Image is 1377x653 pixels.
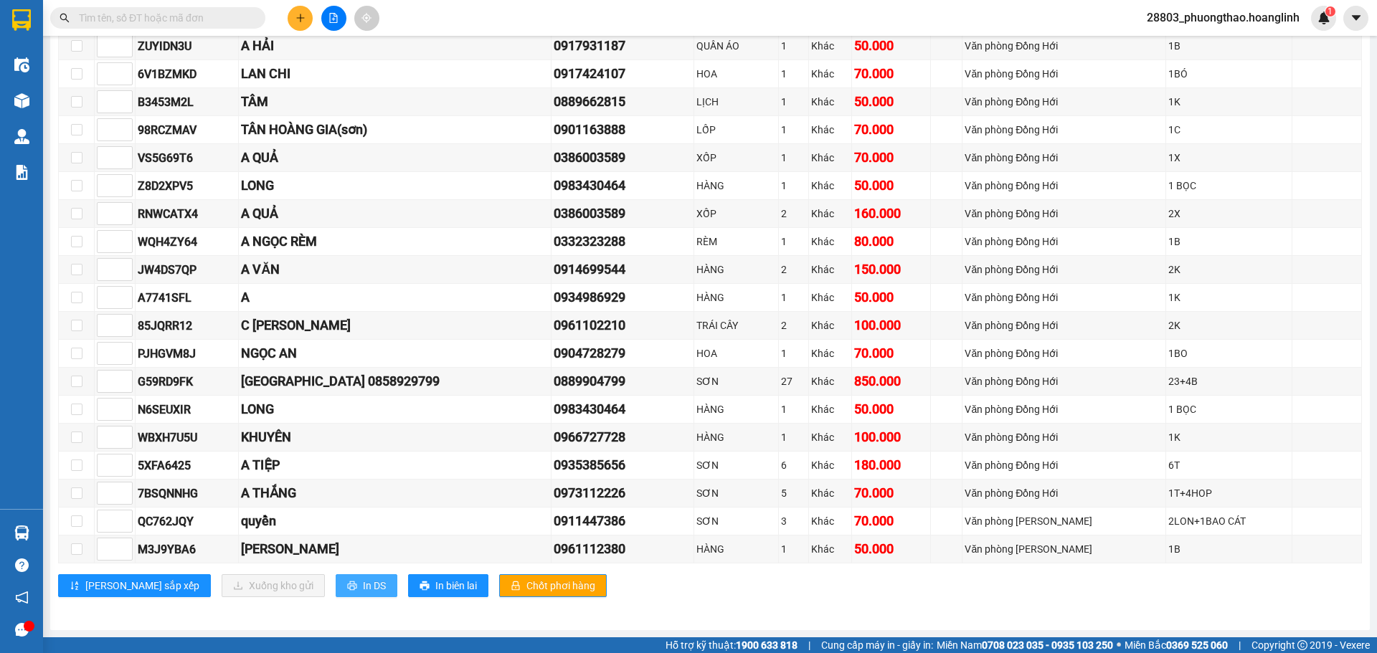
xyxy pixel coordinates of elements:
[554,539,692,559] div: 0961112380
[808,637,810,653] span: |
[962,312,1165,340] td: Văn phòng Đồng Hới
[239,228,551,256] td: A NGỌC RÈM
[666,637,798,653] span: Hỗ trợ kỹ thuật:
[239,144,551,172] td: A QUẢ
[696,66,776,82] div: HOA
[138,289,236,307] div: A7741SFL
[736,639,798,651] strong: 1900 633 818
[58,574,211,597] button: sort-ascending[PERSON_NAME] sắp xếp
[136,396,239,424] td: N6SEUXIR
[14,129,29,144] img: warehouse-icon
[138,261,236,279] div: JW4DS7QP
[138,177,236,195] div: Z8D2XPV5
[854,148,928,168] div: 70.000
[811,178,849,194] div: Khác
[138,205,236,223] div: RNWCATX4
[1168,234,1290,249] div: 1B
[854,427,928,447] div: 100.000
[811,122,849,138] div: Khác
[696,206,776,221] div: XỐP
[1297,640,1307,650] span: copyright
[15,591,29,604] span: notification
[552,452,695,480] td: 0935385656
[552,424,695,452] td: 0966727728
[136,312,239,340] td: 85JQRR12
[811,401,849,417] div: Khác
[241,343,548,363] div: NGỌC AN
[241,120,548,140] div: TÂN HOÀNG GIA(sơn)
[1168,485,1290,501] div: 1T+4HOP
[552,256,695,284] td: 0914699544
[781,234,805,249] div: 1
[962,396,1165,424] td: Văn phòng Đồng Hới
[854,287,928,308] div: 50.000
[239,312,551,340] td: C GIANG ĐH
[136,480,239,507] td: 7BSQNNHG
[1168,206,1290,221] div: 2X
[138,513,236,530] div: QC762JQY
[1168,373,1290,389] div: 23+4B
[962,424,1165,452] td: Văn phòng Đồng Hới
[1168,318,1290,333] div: 2K
[937,637,1113,653] span: Miền Nam
[138,345,236,363] div: PJHGVM8J
[854,176,928,196] div: 50.000
[239,396,551,424] td: LONG
[962,60,1165,88] td: Văn phòng Đồng Hới
[1168,122,1290,138] div: 1C
[811,513,849,529] div: Khác
[1343,6,1368,31] button: caret-down
[811,94,849,110] div: Khác
[781,513,805,529] div: 3
[781,345,805,361] div: 1
[239,452,551,480] td: A TIỆP
[138,149,236,167] div: VS5G69T6
[552,60,695,88] td: 0917424107
[241,176,548,196] div: LONG
[361,13,372,23] span: aim
[138,93,236,111] div: B3453M2L
[811,345,849,361] div: Khác
[138,540,236,558] div: M3J9YBA6
[962,284,1165,312] td: Văn phòng Đồng Hới
[781,401,805,417] div: 1
[854,371,928,391] div: 850.000
[239,32,551,60] td: A HẢI
[854,204,928,224] div: 160.000
[239,200,551,228] td: A QUẢ
[138,317,236,335] div: 85JQRR12
[239,284,551,312] td: A
[854,343,928,363] div: 70.000
[552,368,695,396] td: 0889904799
[1168,457,1290,473] div: 6T
[811,429,849,445] div: Khác
[965,66,1163,82] div: Văn phòng Đồng Hới
[552,535,695,563] td: 0961112380
[1350,11,1363,24] span: caret-down
[288,6,313,31] button: plus
[854,539,928,559] div: 50.000
[14,93,29,108] img: warehouse-icon
[136,535,239,563] td: M3J9YBA6
[241,36,548,56] div: A HẢI
[136,200,239,228] td: RNWCATX4
[552,228,695,256] td: 0332323288
[554,92,692,112] div: 0889662815
[854,232,928,252] div: 80.000
[363,578,386,594] span: In DS
[241,427,548,447] div: KHUYÊN
[965,373,1163,389] div: Văn phòng Đồng Hới
[241,92,548,112] div: TÂM
[781,206,805,221] div: 2
[241,539,548,559] div: [PERSON_NAME]
[854,64,928,84] div: 70.000
[811,373,849,389] div: Khác
[79,10,248,26] input: Tìm tên, số ĐT hoặc mã đơn
[811,262,849,277] div: Khác
[222,574,325,597] button: downloadXuống kho gửi
[696,38,776,54] div: QUẦN ÁO
[962,228,1165,256] td: Văn phòng Đồng Hới
[781,122,805,138] div: 1
[136,60,239,88] td: 6V1BZMKD
[1168,262,1290,277] div: 2K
